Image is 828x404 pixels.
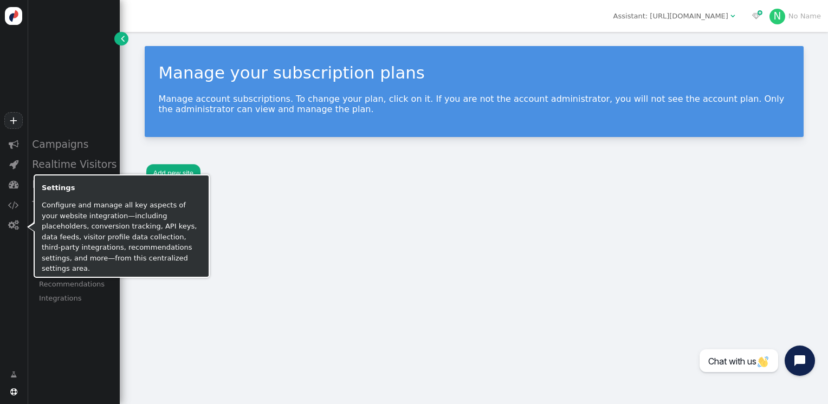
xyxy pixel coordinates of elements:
[27,195,120,215] div: Tracker Settings
[8,220,19,230] span: 
[752,12,760,19] span: 
[9,159,18,170] span: 
[27,263,120,277] div: Visitor Attributes
[42,184,75,192] b: Settings
[121,33,125,44] span: 
[27,235,120,249] div: Content Placement
[146,164,200,183] button: Add new site
[27,154,120,174] div: Realtime Visitors
[730,12,735,19] span: 
[114,32,128,45] a: 
[27,215,120,235] div: Settings
[8,200,19,210] span: 
[9,179,19,190] span: 
[27,291,120,305] div: Integrations
[27,134,120,154] div: Campaigns
[769,12,821,20] a: NNo Name
[613,11,728,22] div: Assistant: [URL][DOMAIN_NAME]
[27,277,120,291] div: Recommendations
[9,139,19,149] span: 
[3,366,24,384] a: 
[769,9,786,25] div: N
[10,369,17,380] span: 
[27,174,120,194] div: Dashboard
[42,200,202,274] p: Configure and manage all key aspects of your website integration—including placeholders, conversi...
[10,388,17,395] span: 
[27,249,120,263] div: Conversion Tracking
[159,60,790,85] div: Manage your subscription plans
[159,94,790,114] p: Manage account subscriptions. To change your plan, click on it. If you are not the account admini...
[5,7,23,25] img: logo-icon.svg
[4,112,23,129] a: +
